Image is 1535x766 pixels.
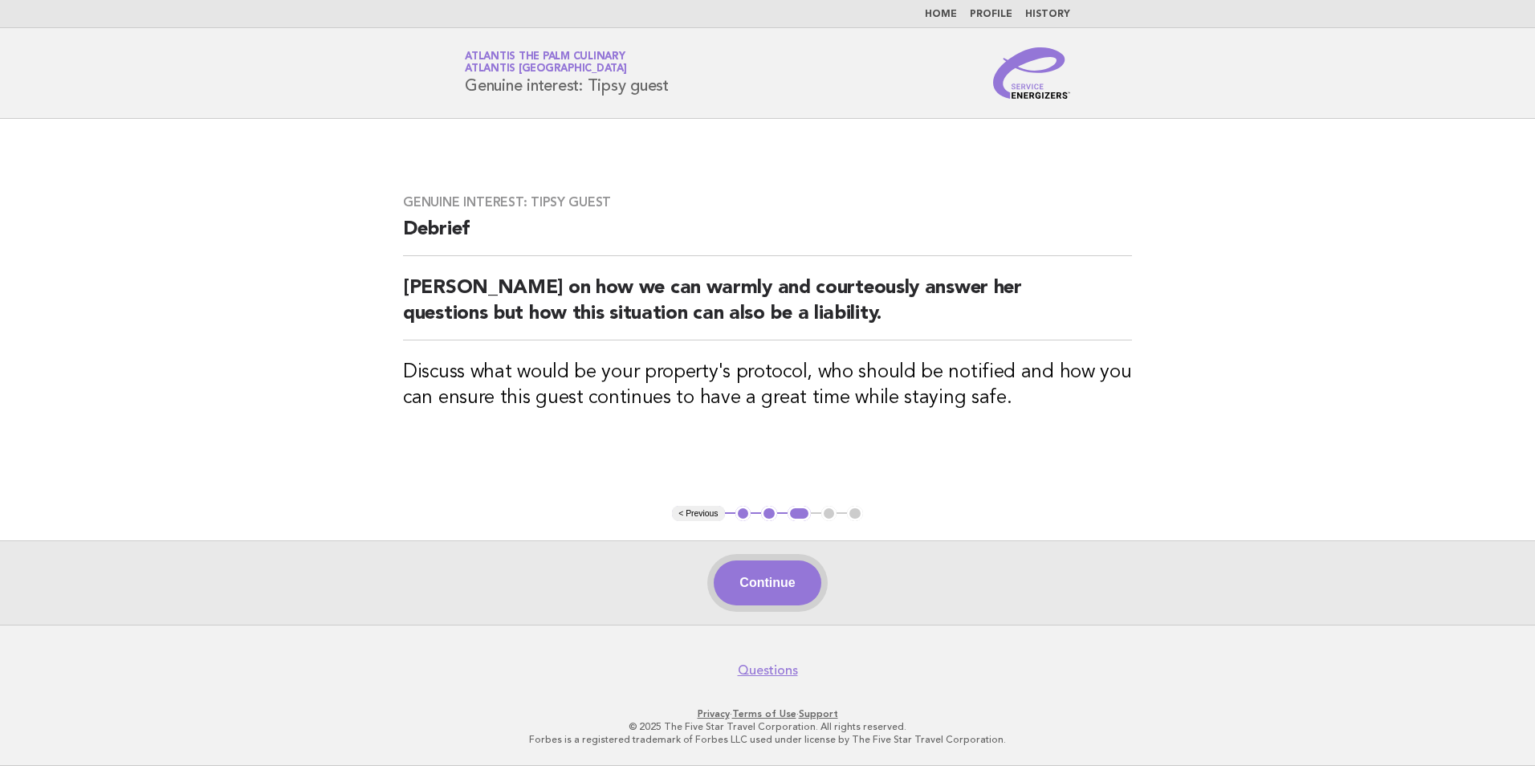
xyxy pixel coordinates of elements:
h3: Genuine interest: Tipsy guest [403,194,1132,210]
button: 2 [761,506,777,522]
a: History [1025,10,1070,19]
p: · · [276,707,1259,720]
button: < Previous [672,506,724,522]
button: Continue [714,560,820,605]
a: Privacy [698,708,730,719]
h2: [PERSON_NAME] on how we can warmly and courteously answer her questions but how this situation ca... [403,275,1132,340]
a: Support [799,708,838,719]
a: Home [925,10,957,19]
button: 3 [788,506,811,522]
h2: Debrief [403,217,1132,256]
a: Questions [738,662,798,678]
a: Atlantis The Palm CulinaryAtlantis [GEOGRAPHIC_DATA] [465,51,627,74]
p: © 2025 The Five Star Travel Corporation. All rights reserved. [276,720,1259,733]
h3: Discuss what would be your property's protocol, who should be notified and how you can ensure thi... [403,360,1132,411]
a: Terms of Use [732,708,796,719]
h1: Genuine interest: Tipsy guest [465,52,669,94]
a: Profile [970,10,1012,19]
span: Atlantis [GEOGRAPHIC_DATA] [465,64,627,75]
button: 1 [735,506,751,522]
img: Service Energizers [993,47,1070,99]
p: Forbes is a registered trademark of Forbes LLC used under license by The Five Star Travel Corpora... [276,733,1259,746]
